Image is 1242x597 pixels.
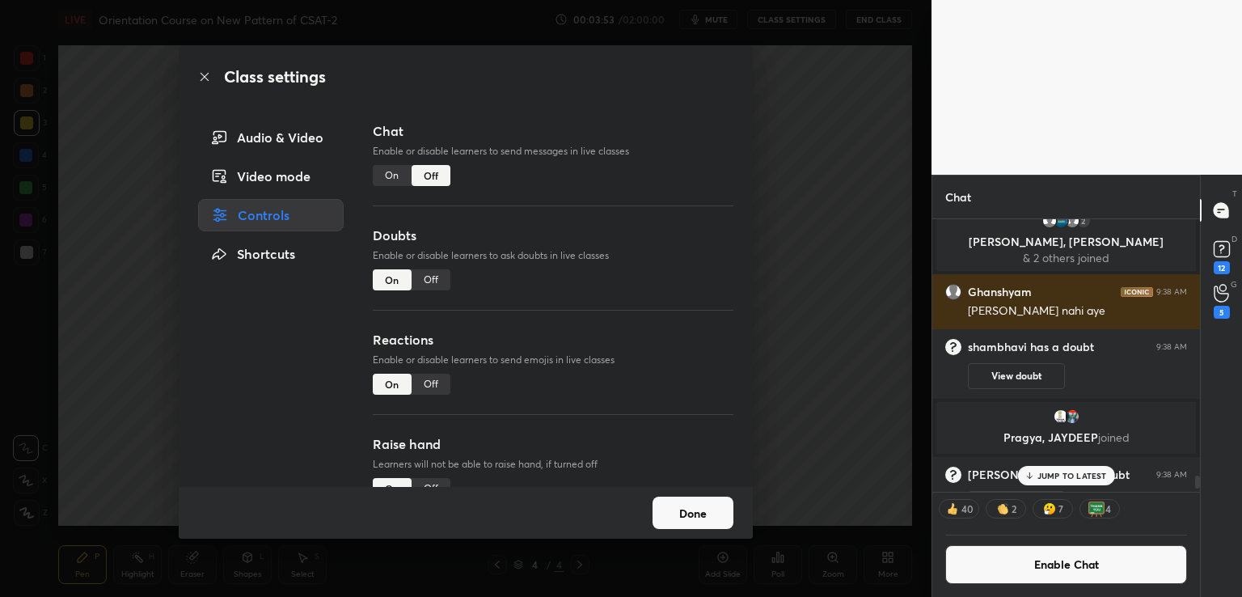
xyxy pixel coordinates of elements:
[946,235,1186,248] p: [PERSON_NAME], [PERSON_NAME]
[1075,213,1092,229] div: 2
[373,121,733,141] h3: Chat
[373,353,733,367] p: Enable or disable learners to send emojis in live classes
[224,65,326,89] h2: Class settings
[946,431,1186,444] p: Pragya, JAYDEEP
[1098,430,1130,445] span: joined
[944,501,961,517] img: thumbs_up.png
[373,457,733,472] p: Learners will not be able to raise hand, if turned off
[1214,306,1230,319] div: 5
[373,165,412,186] div: On
[945,284,961,300] img: default.png
[1011,502,1017,515] div: 2
[1156,342,1187,352] div: 9:38 AM
[1053,409,1069,425] img: 3df9f8336ff54af299a4edf9c6f6066a.jpg
[1105,502,1111,515] div: 4
[932,176,984,218] p: Chat
[961,502,974,515] div: 40
[995,501,1011,517] img: clapping_hands.png
[373,248,733,263] p: Enable or disable learners to ask doubts in live classes
[1231,233,1237,245] p: D
[1053,213,1069,229] img: d6bb24dacac846df97259cb99562f986.jpg
[1058,502,1064,515] div: 7
[1041,213,1058,229] img: default.png
[1214,261,1230,274] div: 12
[1041,501,1058,517] img: thinking_face.png
[968,285,1032,299] h6: Ghanshyam
[373,269,412,290] div: On
[412,478,450,499] div: Off
[1232,188,1237,200] p: T
[932,219,1200,493] div: grid
[1064,409,1080,425] img: 5528c4c58d5148dd9030fb0f088d069e.jpg
[373,226,733,245] h3: Doubts
[412,374,450,395] div: Off
[945,545,1187,584] button: Enable Chat
[373,478,412,499] div: On
[198,199,344,231] div: Controls
[1231,278,1237,290] p: G
[968,491,1065,517] button: View doubt
[373,330,733,349] h3: Reactions
[1064,213,1080,229] img: default.png
[1088,501,1105,517] img: thank_you.png
[968,468,1130,482] h6: [PERSON_NAME] has a doubt
[412,165,450,186] div: Off
[653,497,733,529] button: Done
[968,303,1187,320] div: [PERSON_NAME] nahi aye
[1156,470,1187,480] div: 9:38 AM
[1121,287,1153,297] img: iconic-dark.1390631f.png
[946,252,1186,265] p: & 2 others joined
[412,269,450,290] div: Off
[198,238,344,270] div: Shortcuts
[198,121,344,154] div: Audio & Video
[1156,287,1187,297] div: 9:38 AM
[1037,471,1107,481] p: JUMP TO LATEST
[198,160,344,193] div: Video mode
[373,374,412,395] div: On
[968,340,1094,354] h6: shambhavi has a doubt
[968,363,1065,389] button: View doubt
[373,434,733,454] h3: Raise hand
[373,144,733,159] p: Enable or disable learners to send messages in live classes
